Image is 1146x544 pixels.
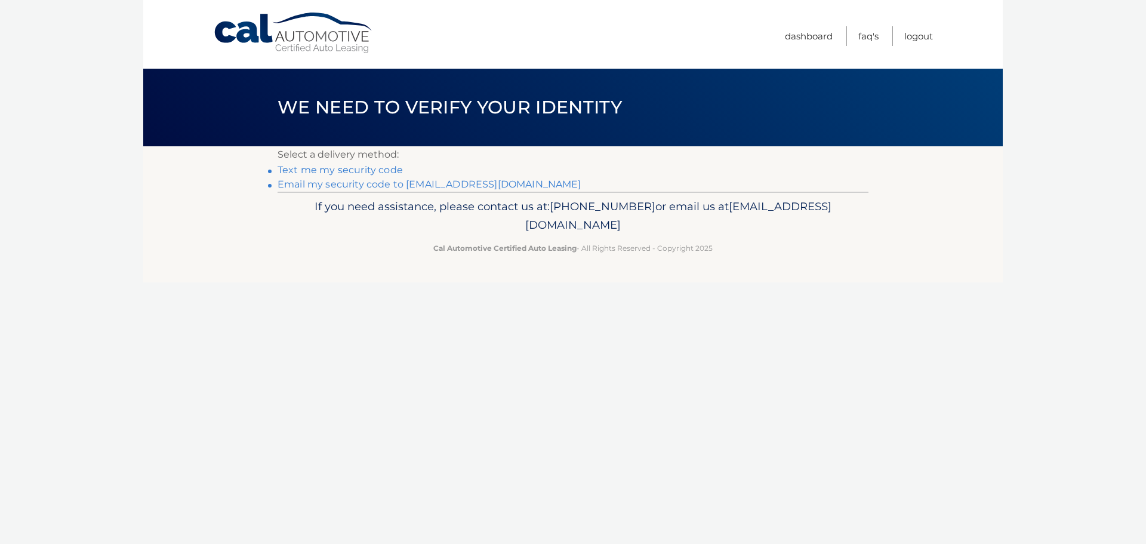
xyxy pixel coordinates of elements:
a: Text me my security code [278,164,403,176]
span: We need to verify your identity [278,96,622,118]
a: Cal Automotive [213,12,374,54]
strong: Cal Automotive Certified Auto Leasing [433,244,577,253]
a: Email my security code to [EMAIL_ADDRESS][DOMAIN_NAME] [278,179,581,190]
a: Logout [904,26,933,46]
a: FAQ's [858,26,879,46]
p: If you need assistance, please contact us at: or email us at [285,197,861,235]
a: Dashboard [785,26,833,46]
span: [PHONE_NUMBER] [550,199,655,213]
p: - All Rights Reserved - Copyright 2025 [285,242,861,254]
p: Select a delivery method: [278,146,868,163]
